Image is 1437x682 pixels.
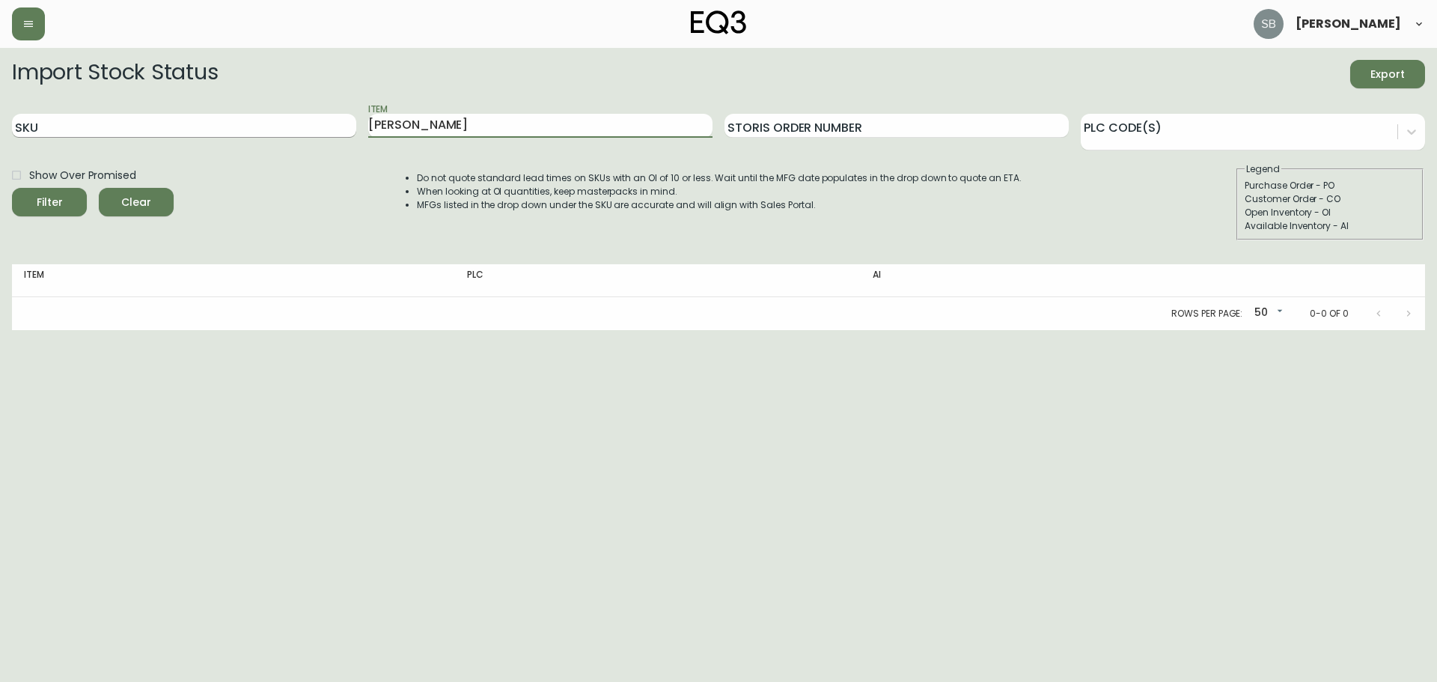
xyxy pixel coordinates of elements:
div: Available Inventory - AI [1245,219,1415,233]
div: Filter [37,193,63,212]
div: Open Inventory - OI [1245,206,1415,219]
p: Rows per page: [1171,307,1242,320]
img: logo [691,10,746,34]
div: Customer Order - CO [1245,192,1415,206]
li: Do not quote standard lead times on SKUs with an OI of 10 or less. Wait until the MFG date popula... [417,171,1022,185]
legend: Legend [1245,162,1281,176]
button: Filter [12,188,87,216]
div: Purchase Order - PO [1245,179,1415,192]
p: 0-0 of 0 [1310,307,1349,320]
button: Export [1350,60,1425,88]
button: Clear [99,188,174,216]
span: Clear [111,193,162,212]
li: MFGs listed in the drop down under the SKU are accurate and will align with Sales Portal. [417,198,1022,212]
th: AI [861,264,1184,297]
li: When looking at OI quantities, keep masterpacks in mind. [417,185,1022,198]
h2: Import Stock Status [12,60,218,88]
th: Item [12,264,455,297]
span: Show Over Promised [29,168,136,183]
div: 50 [1248,301,1286,326]
th: PLC [455,264,861,297]
img: 9d441cf7d49ccab74e0d560c7564bcc8 [1254,9,1284,39]
span: Export [1362,65,1413,84]
span: [PERSON_NAME] [1296,18,1401,30]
